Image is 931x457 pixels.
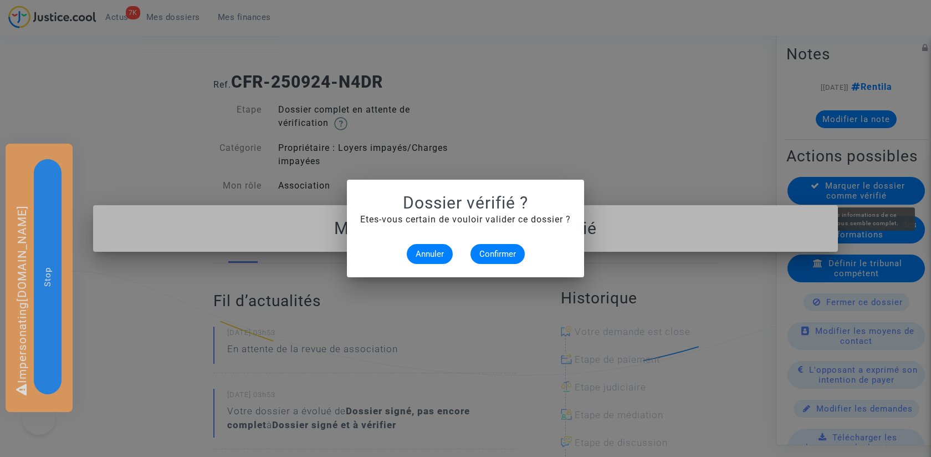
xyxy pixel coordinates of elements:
[360,193,571,213] h1: Dossier vérifié ?
[416,249,444,259] span: Annuler
[479,249,516,259] span: Confirmer
[407,244,453,264] button: Annuler
[43,267,53,286] span: Stop
[22,402,55,435] iframe: Help Scout Beacon - Open
[6,144,73,412] div: Impersonating
[470,244,525,264] button: Confirmer
[360,214,571,225] span: Etes-vous certain de vouloir valider ce dossier ?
